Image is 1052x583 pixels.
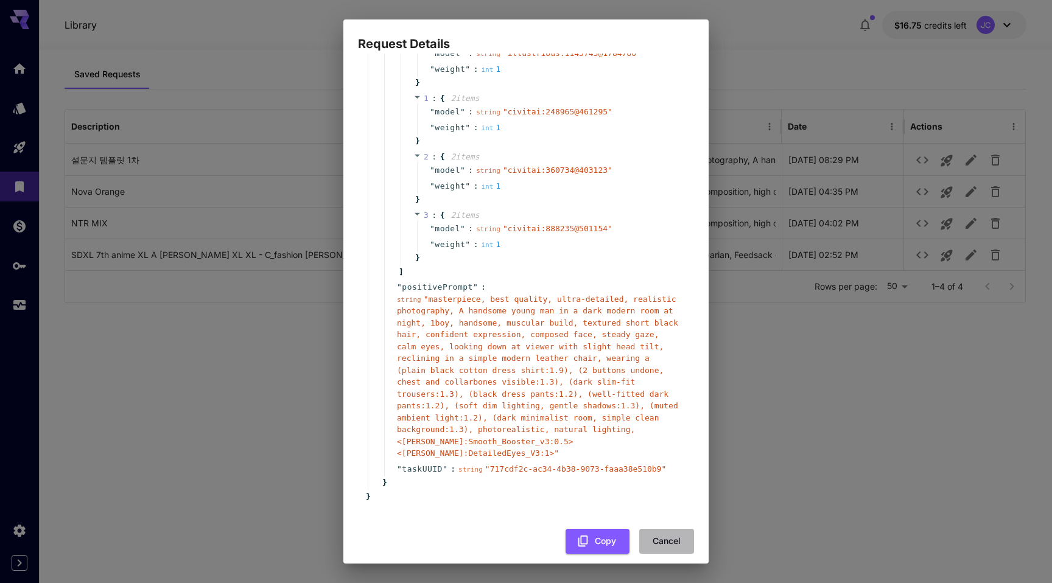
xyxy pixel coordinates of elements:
[432,151,437,163] span: :
[397,266,404,278] span: ]
[402,463,443,475] span: taskUUID
[435,223,460,235] span: model
[430,240,435,249] span: "
[465,123,470,132] span: "
[481,241,493,249] span: int
[380,477,387,489] span: }
[485,464,666,473] span: " 717cdf2c-ac34-4b38-9073-faaa38e510b9 "
[481,281,486,293] span: :
[430,123,435,132] span: "
[413,194,420,206] span: }
[474,180,479,192] span: :
[481,124,493,132] span: int
[430,181,435,190] span: "
[343,19,709,54] h2: Request Details
[451,211,479,220] span: 2 item s
[481,239,500,251] div: 1
[364,490,371,503] span: }
[430,166,435,175] span: "
[476,50,500,58] span: string
[413,252,420,264] span: }
[413,77,420,89] span: }
[476,167,500,175] span: string
[397,282,402,291] span: "
[432,93,437,105] span: :
[435,63,465,75] span: weight
[503,224,612,233] span: " civitai:888235@501154 "
[465,65,470,74] span: "
[468,164,473,176] span: :
[451,94,479,103] span: 2 item s
[474,239,479,251] span: :
[402,281,473,293] span: positivePrompt
[473,282,478,291] span: "
[460,107,465,116] span: "
[566,529,629,554] button: Copy
[639,529,694,554] button: Cancel
[458,466,483,473] span: string
[440,151,445,163] span: {
[451,463,455,475] span: :
[430,224,435,233] span: "
[397,296,421,304] span: string
[503,49,641,58] span: " illustrious:1145743@1784760 "
[440,209,445,222] span: {
[481,122,500,134] div: 1
[435,180,465,192] span: weight
[432,209,437,222] span: :
[424,94,429,103] span: 1
[440,93,445,105] span: {
[451,152,479,161] span: 2 item s
[468,106,473,118] span: :
[465,181,470,190] span: "
[424,211,429,220] span: 3
[435,164,460,176] span: model
[503,107,612,116] span: " civitai:248965@461295 "
[481,180,500,192] div: 1
[435,106,460,118] span: model
[465,240,470,249] span: "
[397,295,678,458] span: " masterpiece, best quality, ultra-detailed, realistic photography, A handsome young man in a dar...
[460,49,465,58] span: "
[460,166,465,175] span: "
[476,108,500,116] span: string
[430,49,435,58] span: "
[481,63,500,75] div: 1
[474,63,479,75] span: :
[474,122,479,134] span: :
[435,239,465,251] span: weight
[503,166,612,175] span: " civitai:360734@403123 "
[460,224,465,233] span: "
[468,47,473,60] span: :
[468,223,473,235] span: :
[435,47,460,60] span: model
[413,135,420,147] span: }
[397,464,402,473] span: "
[435,122,465,134] span: weight
[481,66,493,74] span: int
[430,107,435,116] span: "
[430,65,435,74] span: "
[476,225,500,233] span: string
[424,152,429,161] span: 2
[443,464,447,473] span: "
[481,183,493,190] span: int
